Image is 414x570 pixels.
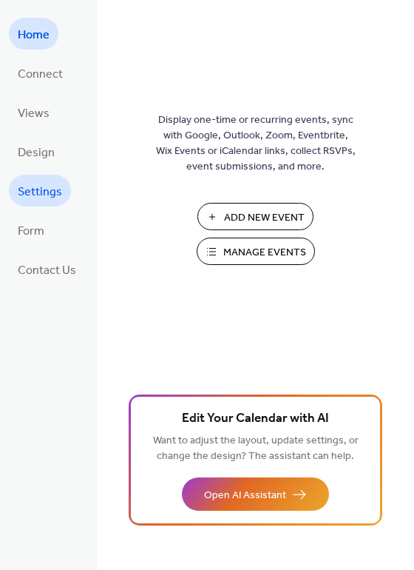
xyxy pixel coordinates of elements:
span: Edit Your Calendar with AI [182,409,329,429]
span: Contact Us [18,259,76,282]
span: Design [18,141,55,164]
a: Form [9,214,53,246]
span: Views [18,102,50,125]
span: Want to adjust the layout, update settings, or change the design? The assistant can help. [153,431,359,466]
button: Open AI Assistant [182,477,329,511]
span: Connect [18,63,63,86]
span: Open AI Assistant [204,488,286,503]
span: Form [18,220,44,243]
a: Connect [9,57,72,89]
a: Settings [9,175,71,207]
span: Manage Events [223,245,306,261]
a: Design [9,135,64,167]
span: Settings [18,181,62,204]
a: Home [9,18,58,50]
button: Add New Event [197,203,313,230]
span: Home [18,24,50,47]
span: Display one-time or recurring events, sync with Google, Outlook, Zoom, Eventbrite, Wix Events or ... [156,113,356,175]
a: Contact Us [9,253,85,285]
span: Add New Event [224,210,305,226]
a: Views [9,96,58,128]
button: Manage Events [197,238,315,265]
